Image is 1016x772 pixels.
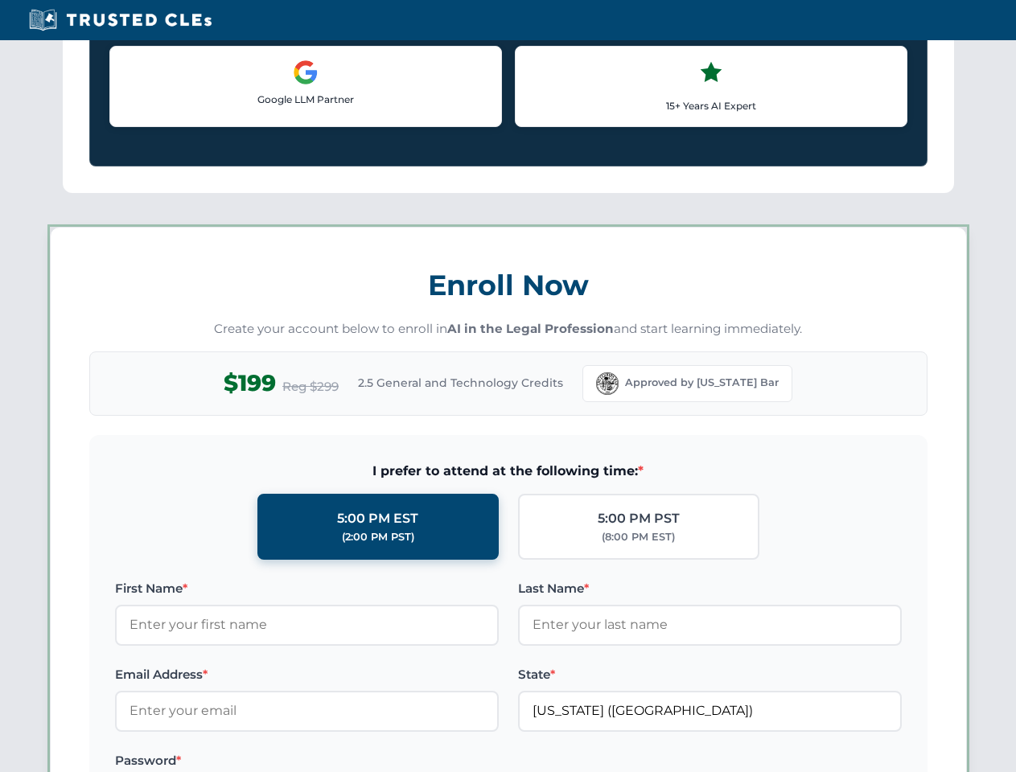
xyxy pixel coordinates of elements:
span: Approved by [US_STATE] Bar [625,375,779,391]
label: Last Name [518,579,902,598]
input: Enter your last name [518,605,902,645]
label: Email Address [115,665,499,684]
img: Trusted CLEs [24,8,216,32]
h3: Enroll Now [89,260,928,310]
div: (2:00 PM PST) [342,529,414,545]
p: 15+ Years AI Expert [529,98,894,113]
span: I prefer to attend at the following time: [115,461,902,482]
img: Google [293,60,319,85]
label: Password [115,751,499,770]
div: 5:00 PM EST [337,508,418,529]
strong: AI in the Legal Profession [447,321,614,336]
div: 5:00 PM PST [598,508,680,529]
span: 2.5 General and Technology Credits [358,374,563,392]
input: Enter your first name [115,605,499,645]
input: Florida (FL) [518,691,902,731]
img: Florida Bar [596,372,619,395]
p: Create your account below to enroll in and start learning immediately. [89,320,928,339]
span: Reg $299 [282,377,339,396]
p: Google LLM Partner [123,92,488,107]
label: First Name [115,579,499,598]
label: State [518,665,902,684]
span: $199 [224,365,276,401]
input: Enter your email [115,691,499,731]
div: (8:00 PM EST) [602,529,675,545]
